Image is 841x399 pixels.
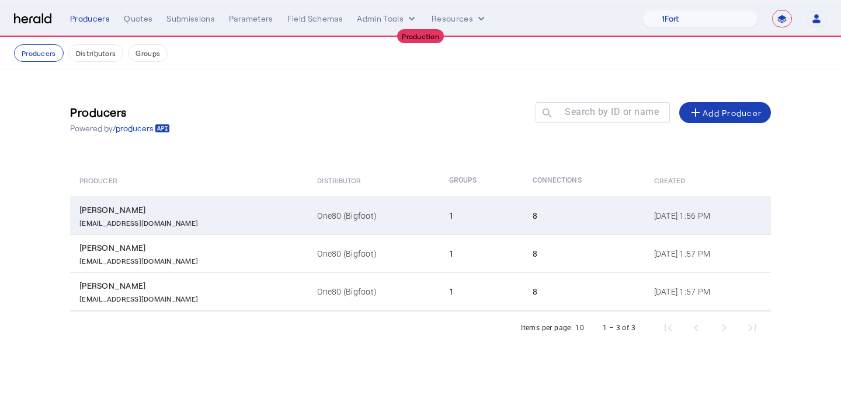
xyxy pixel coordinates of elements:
td: One80 (Bigfoot) [308,197,440,235]
div: Submissions [166,13,215,24]
td: [DATE] 1:57 PM [645,272,771,311]
button: Producers [14,44,64,62]
td: [DATE] 1:56 PM [645,197,771,235]
button: Resources dropdown menu [432,13,487,24]
div: Field Schemas [287,13,343,24]
div: Quotes [124,13,152,24]
div: 10 [575,322,584,334]
div: Producers [70,13,110,24]
div: 1 – 3 of 3 [603,322,635,334]
td: One80 (Bigfoot) [308,235,440,272]
img: Herald Logo [14,13,51,24]
td: 1 [440,235,523,272]
p: [EMAIL_ADDRESS][DOMAIN_NAME] [79,292,198,303]
a: /producers [113,123,170,134]
div: Production [397,29,444,43]
th: Distributor [308,164,440,197]
div: 8 [533,286,640,297]
td: [DATE] 1:57 PM [645,235,771,272]
div: [PERSON_NAME] [79,280,303,292]
button: internal dropdown menu [357,13,418,24]
div: [PERSON_NAME] [79,204,303,216]
p: Powered by [70,123,170,134]
p: [EMAIL_ADDRESS][DOMAIN_NAME] [79,216,198,228]
mat-icon: search [536,107,555,121]
td: One80 (Bigfoot) [308,272,440,311]
th: Groups [440,164,523,197]
div: Add Producer [689,106,762,120]
td: 1 [440,197,523,235]
p: [EMAIL_ADDRESS][DOMAIN_NAME] [79,254,198,265]
div: Items per page: [521,322,573,334]
button: Groups [128,44,168,62]
td: 1 [440,272,523,311]
th: Producer [70,164,308,197]
th: Connections [523,164,645,197]
div: 8 [533,248,640,260]
div: 8 [533,210,640,222]
button: Distributors [68,44,124,62]
div: [PERSON_NAME] [79,242,303,254]
h3: Producers [70,104,170,120]
button: Add Producer [679,102,771,123]
mat-label: Search by ID or name [565,106,659,117]
mat-icon: add [689,106,703,120]
div: Parameters [229,13,273,24]
th: Created [645,164,771,197]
